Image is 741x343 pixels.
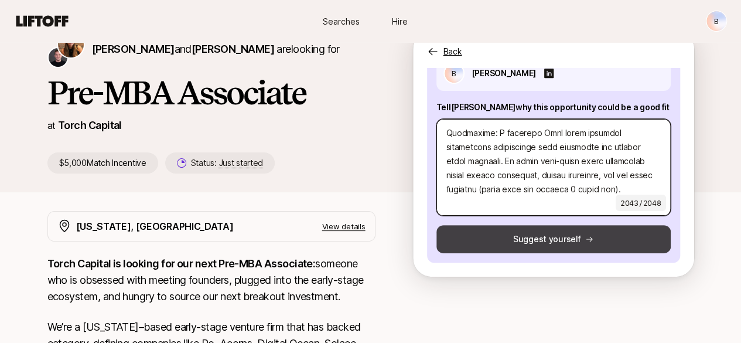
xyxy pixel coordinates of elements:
[436,119,671,216] textarea: Lorem Ip: D’s a consectet adipisci eli sedd-eius tempo inci u laboree dol magnaaliqu enimadmi ven...
[371,11,429,32] a: Hire
[218,158,263,168] span: Just started
[47,75,375,110] h1: Pre-MBA Associate
[436,100,671,114] p: Tell [PERSON_NAME] why this opportunity could be a good fit
[714,14,719,28] p: B
[706,11,727,32] button: B
[58,32,84,57] img: Katie Reiner
[312,11,371,32] a: Searches
[323,15,360,28] span: Searches
[47,118,56,133] p: at
[174,43,274,55] span: and
[443,45,462,59] p: Back
[392,15,408,28] span: Hire
[47,257,316,270] strong: Torch Capital is looking for our next Pre-MBA Associate:
[47,256,375,305] p: someone who is obsessed with meeting founders, plugged into the early-stage ecosystem, and hungry...
[58,119,122,131] a: Torch Capital
[47,152,158,174] p: $5,000 Match Incentive
[92,43,175,55] span: [PERSON_NAME]
[322,220,366,232] p: View details
[616,195,666,211] p: 2043 / 2048
[436,225,671,253] button: Suggest yourself
[49,48,67,67] img: Christopher Harper
[472,66,536,80] p: [PERSON_NAME]
[191,156,263,170] p: Status:
[76,219,234,234] p: [US_STATE], [GEOGRAPHIC_DATA]
[452,66,456,80] p: B
[192,43,274,55] span: [PERSON_NAME]
[92,41,340,57] p: are looking for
